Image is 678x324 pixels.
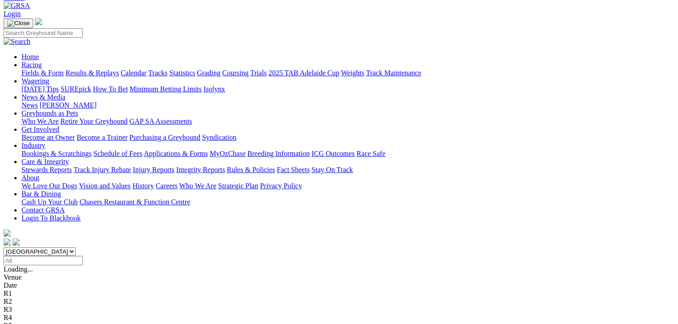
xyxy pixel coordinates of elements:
[22,174,39,181] a: About
[7,20,30,27] img: Close
[366,69,421,77] a: Track Maintenance
[22,142,45,149] a: Industry
[155,182,177,190] a: Careers
[22,69,674,77] div: Racing
[130,85,202,93] a: Minimum Betting Limits
[4,281,674,289] div: Date
[65,69,119,77] a: Results & Replays
[260,182,302,190] a: Privacy Policy
[130,117,192,125] a: GAP SA Assessments
[311,166,353,173] a: Stay On Track
[203,85,225,93] a: Isolynx
[93,150,142,157] a: Schedule of Fees
[179,182,216,190] a: Who We Are
[93,85,128,93] a: How To Bet
[22,206,65,214] a: Contact GRSA
[22,125,59,133] a: Get Involved
[247,150,310,157] a: Breeding Information
[4,10,21,17] a: Login
[39,101,96,109] a: [PERSON_NAME]
[4,256,83,265] input: Select date
[218,182,258,190] a: Strategic Plan
[35,18,42,25] img: logo-grsa-white.png
[22,158,69,165] a: Care & Integrity
[4,306,674,314] div: R3
[22,134,75,141] a: Become an Owner
[311,150,354,157] a: ICG Outcomes
[22,53,39,60] a: Home
[4,18,33,28] button: Toggle navigation
[222,69,249,77] a: Coursing
[22,109,78,117] a: Greyhounds as Pets
[22,182,77,190] a: We Love Our Dogs
[268,69,339,77] a: 2025 TAB Adelaide Cup
[22,134,674,142] div: Get Involved
[60,85,91,93] a: SUREpick
[202,134,236,141] a: Syndication
[4,28,83,38] input: Search
[22,190,61,198] a: Bar & Dining
[22,166,72,173] a: Stewards Reports
[22,182,674,190] div: About
[22,101,674,109] div: News & Media
[4,314,674,322] div: R4
[22,166,674,174] div: Care & Integrity
[4,273,674,281] div: Venue
[22,198,674,206] div: Bar & Dining
[13,238,20,246] img: twitter.svg
[356,150,385,157] a: Race Safe
[176,166,225,173] a: Integrity Reports
[79,198,190,206] a: Chasers Restaurant & Function Centre
[341,69,364,77] a: Weights
[277,166,310,173] a: Fact Sheets
[22,77,49,85] a: Wagering
[22,150,674,158] div: Industry
[130,134,200,141] a: Purchasing a Greyhound
[22,117,59,125] a: Who We Are
[77,134,128,141] a: Become a Trainer
[133,166,174,173] a: Injury Reports
[22,198,78,206] a: Cash Up Your Club
[22,93,65,101] a: News & Media
[132,182,154,190] a: History
[144,150,208,157] a: Applications & Forms
[4,229,11,237] img: logo-grsa-white.png
[22,85,674,93] div: Wagering
[22,117,674,125] div: Greyhounds as Pets
[22,85,59,93] a: [DATE] Tips
[22,61,42,69] a: Racing
[73,166,131,173] a: Track Injury Rebate
[22,69,64,77] a: Fields & Form
[227,166,275,173] a: Rules & Policies
[250,69,267,77] a: Trials
[121,69,147,77] a: Calendar
[4,2,30,10] img: GRSA
[4,298,674,306] div: R2
[4,238,11,246] img: facebook.svg
[210,150,246,157] a: MyOzChase
[22,150,91,157] a: Bookings & Scratchings
[22,214,81,222] a: Login To Blackbook
[60,117,128,125] a: Retire Your Greyhound
[22,101,38,109] a: News
[79,182,130,190] a: Vision and Values
[148,69,168,77] a: Tracks
[4,38,30,46] img: Search
[4,265,33,273] span: Loading...
[197,69,220,77] a: Grading
[4,289,674,298] div: R1
[169,69,195,77] a: Statistics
